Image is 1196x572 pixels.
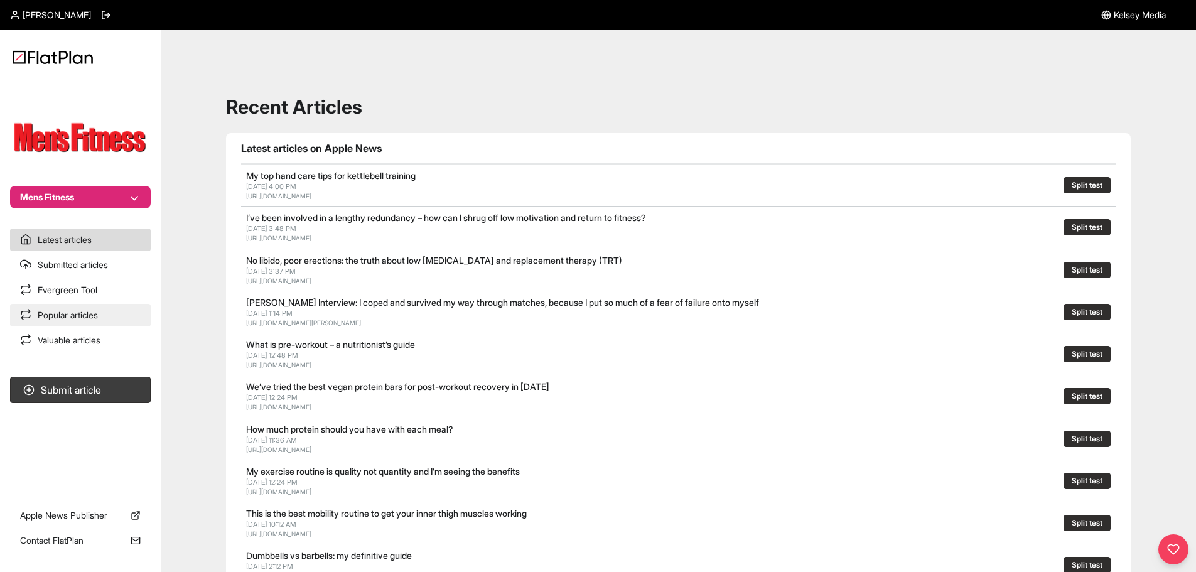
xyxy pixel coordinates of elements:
a: No libido, poor erections: the truth about low [MEDICAL_DATA] and replacement therapy (TRT) [246,255,622,266]
button: Split test [1064,304,1111,320]
a: [URL][DOMAIN_NAME] [246,403,311,411]
a: My top hand care tips for kettlebell training [246,170,416,181]
h1: Recent Articles [226,95,1131,118]
a: [URL][DOMAIN_NAME] [246,488,311,495]
button: Split test [1064,177,1111,193]
a: We’ve tried the best vegan protein bars for post-workout recovery in [DATE] [246,381,549,392]
a: Dumbbells vs barbells: my definitive guide [246,550,412,561]
span: [DATE] 12:24 PM [246,393,298,402]
button: Split test [1064,388,1111,404]
img: Logo [13,50,93,64]
button: Split test [1064,262,1111,278]
a: Submitted articles [10,254,151,276]
a: I’ve been involved in a lengthy redundancy – how can I shrug off low motivation and return to fit... [246,212,646,223]
a: [PERSON_NAME] [10,9,91,21]
button: Split test [1064,515,1111,531]
button: Split test [1064,346,1111,362]
a: [URL][DOMAIN_NAME] [246,530,311,537]
a: Valuable articles [10,329,151,352]
img: Publication Logo [10,117,151,161]
button: Split test [1064,431,1111,447]
a: [URL][DOMAIN_NAME][PERSON_NAME] [246,319,361,326]
a: Contact FlatPlan [10,529,151,552]
span: [PERSON_NAME] [23,9,91,21]
button: Mens Fitness [10,186,151,208]
a: [URL][DOMAIN_NAME] [246,234,311,242]
a: [URL][DOMAIN_NAME] [246,446,311,453]
span: [DATE] 10:12 AM [246,520,296,529]
a: This is the best mobility routine to get your inner thigh muscles working [246,508,527,519]
button: Split test [1064,219,1111,235]
a: Evergreen Tool [10,279,151,301]
a: My exercise routine is quality not quantity and I’m seeing the benefits [246,466,520,477]
button: Submit article [10,377,151,403]
span: [DATE] 3:37 PM [246,267,296,276]
a: [URL][DOMAIN_NAME] [246,192,311,200]
a: [URL][DOMAIN_NAME] [246,361,311,369]
a: [PERSON_NAME] Interview: I coped and survived my way through matches, because I put so much of a ... [246,297,759,308]
h1: Latest articles on Apple News [241,141,1116,156]
a: How much protein should you have with each meal? [246,424,453,434]
a: Popular articles [10,304,151,326]
span: [DATE] 2:12 PM [246,562,293,571]
a: Latest articles [10,229,151,251]
span: [DATE] 11:36 AM [246,436,297,445]
a: What is pre-workout – a nutritionist’s guide [246,339,415,350]
a: Apple News Publisher [10,504,151,527]
span: [DATE] 12:48 PM [246,351,298,360]
span: [DATE] 4:00 PM [246,182,296,191]
span: [DATE] 3:48 PM [246,224,296,233]
span: [DATE] 12:24 PM [246,478,298,487]
span: Kelsey Media [1114,9,1166,21]
span: [DATE] 1:14 PM [246,309,293,318]
button: Split test [1064,473,1111,489]
a: [URL][DOMAIN_NAME] [246,277,311,284]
